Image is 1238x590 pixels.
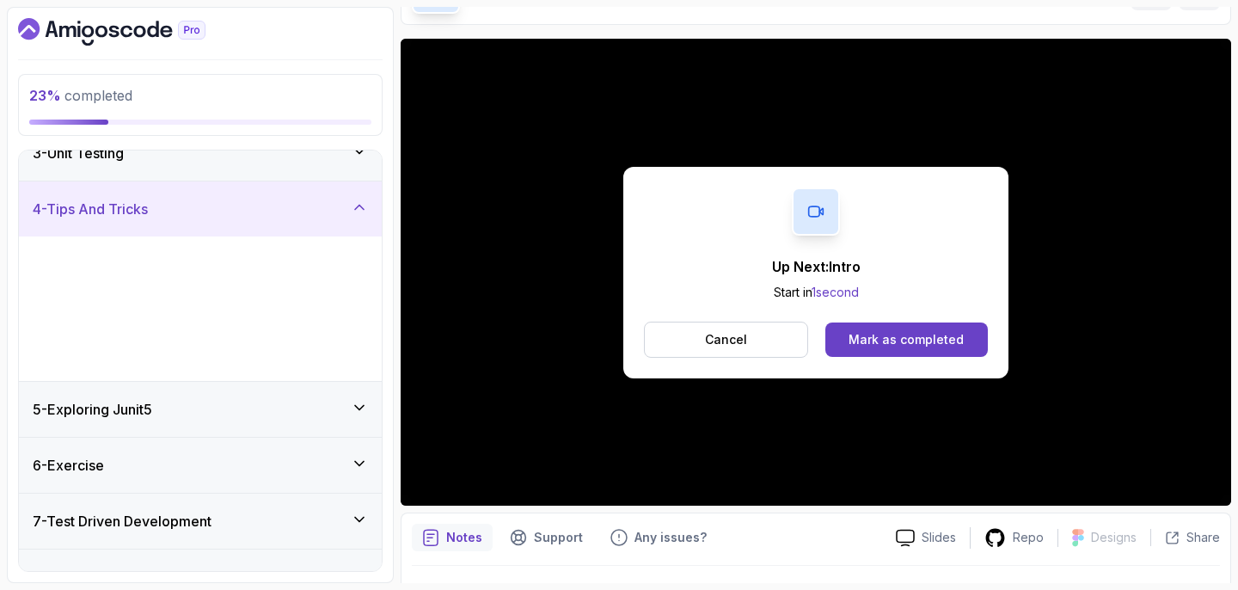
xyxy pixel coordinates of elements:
button: notes button [412,524,493,551]
a: Dashboard [18,18,245,46]
button: Cancel [644,322,808,358]
button: Mark as completed [825,323,988,357]
span: 23 % [29,87,61,104]
p: Cancel [705,331,747,348]
p: Slides [922,529,956,546]
h3: 6 - Exercise [33,455,104,476]
h3: 8 - Debugging [33,567,119,587]
span: 1 second [812,285,859,299]
button: Share [1150,529,1220,546]
p: Start in [772,284,861,301]
button: 4-Tips And Tricks [19,181,382,237]
h3: 4 - Tips And Tricks [33,199,148,219]
a: Slides [882,529,970,547]
button: Feedback button [600,524,717,551]
span: completed [29,87,132,104]
button: 5-Exploring Junit5 [19,382,382,437]
h3: 7 - Test Driven Development [33,511,211,532]
p: Up Next: Intro [772,256,861,277]
button: 7-Test Driven Development [19,494,382,549]
a: Repo [971,527,1057,549]
p: Support [534,529,583,546]
p: Designs [1091,529,1137,546]
button: 3-Unit Testing [19,126,382,181]
h3: 5 - Exploring Junit5 [33,399,152,420]
p: Notes [446,529,482,546]
div: Mark as completed [849,331,964,348]
button: 6-Exercise [19,438,382,493]
p: Repo [1013,529,1044,546]
p: Any issues? [634,529,707,546]
h3: 3 - Unit Testing [33,143,124,163]
p: Share [1186,529,1220,546]
button: Support button [499,524,593,551]
iframe: 2 - Generate Tests Class and Methods [401,39,1231,506]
